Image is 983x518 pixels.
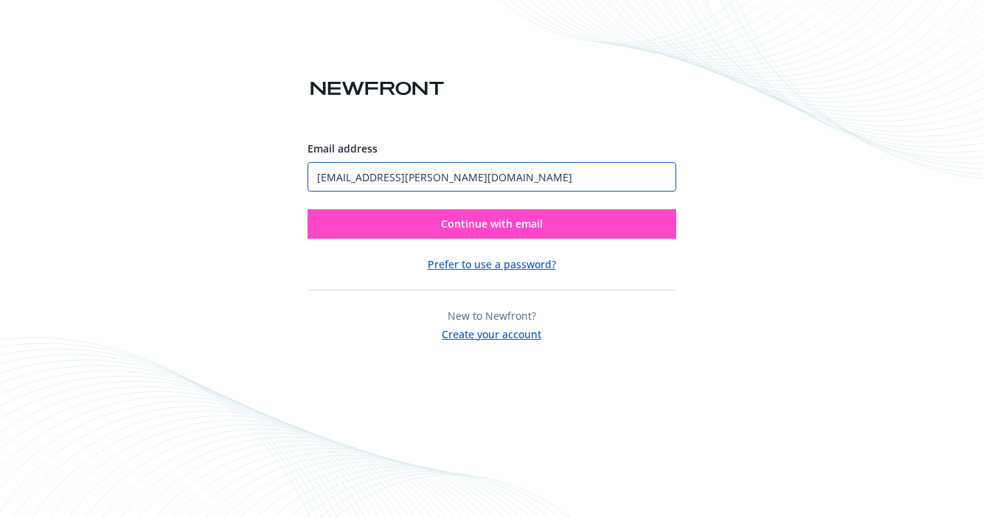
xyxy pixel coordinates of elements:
button: Prefer to use a password? [428,256,556,272]
span: New to Newfront? [448,309,536,323]
span: Continue with email [441,217,543,231]
input: Enter your email [308,162,676,192]
button: Continue with email [308,209,676,239]
span: Email address [308,141,378,155]
img: Newfront logo [308,76,447,102]
button: Create your account [442,323,541,342]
